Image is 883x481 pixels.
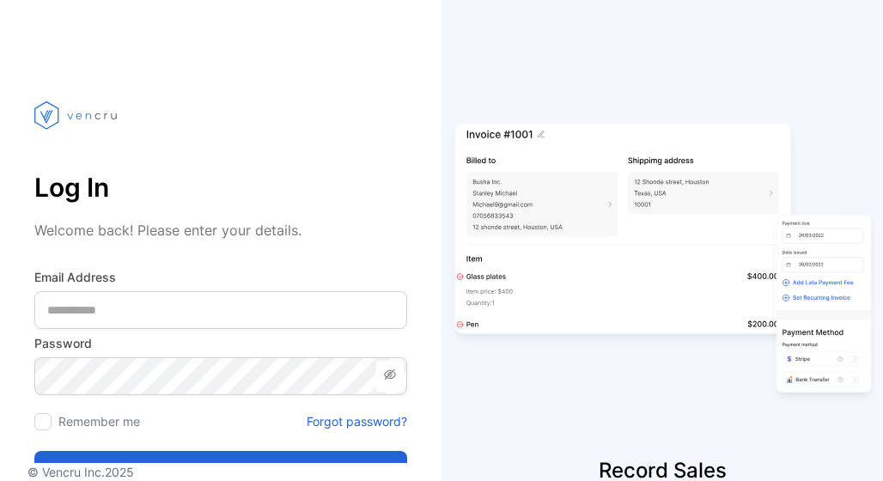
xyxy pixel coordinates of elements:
p: Welcome back! Please enter your details. [34,220,407,240]
a: Forgot password? [307,412,407,430]
img: slider image [448,69,877,455]
p: Log In [34,167,407,208]
label: Remember me [58,414,140,429]
img: vencru logo [34,69,120,161]
label: Password [34,334,407,352]
label: Email Address [34,268,407,286]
